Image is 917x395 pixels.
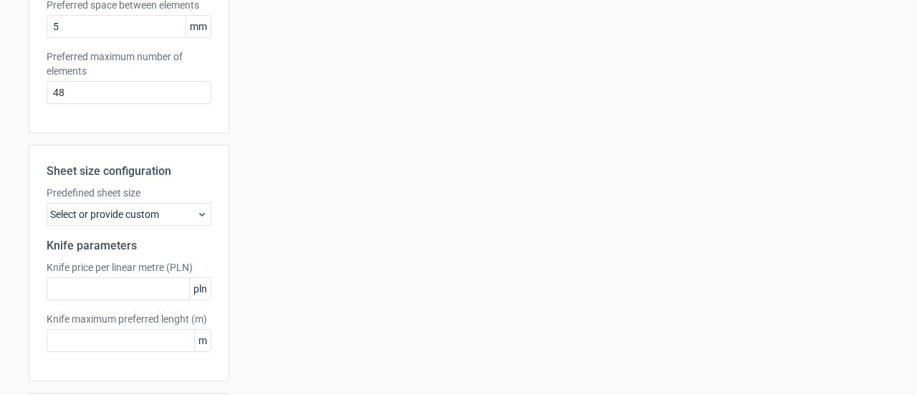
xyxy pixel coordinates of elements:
[189,278,211,300] span: pln
[47,237,211,254] h2: Knife parameters
[186,16,211,37] span: mm
[47,203,211,226] div: Select or provide custom
[194,330,211,351] span: m
[47,49,211,78] label: Preferred maximum number of elements
[47,163,211,180] h2: Sheet size configuration
[47,260,211,275] label: Knife price per linear metre (PLN)
[47,186,211,200] label: Predefined sheet size
[47,312,211,326] label: Knife maximum preferred lenght (m)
